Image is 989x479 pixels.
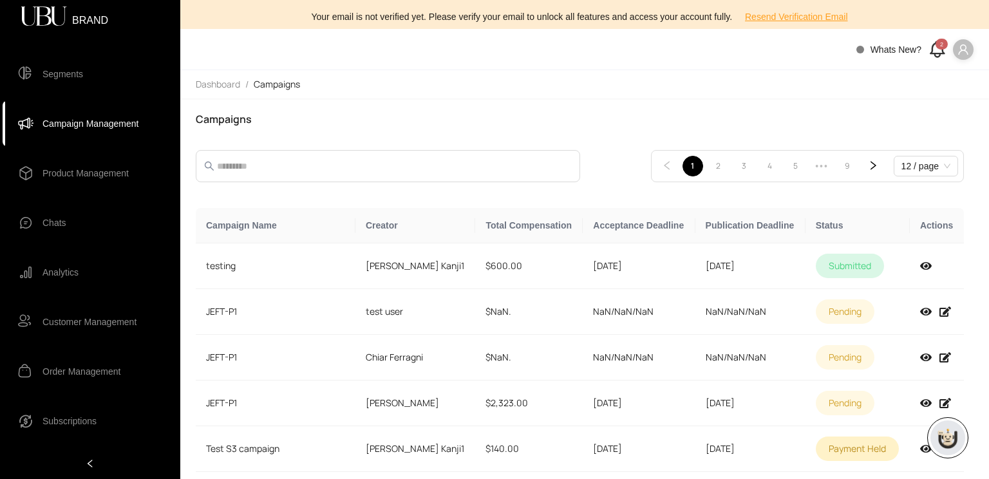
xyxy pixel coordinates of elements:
span: user [957,44,969,55]
span: BRAND [72,15,108,18]
a: 5 [786,156,805,176]
td: NaN/NaN/NaN [695,335,805,380]
a: 3 [735,156,754,176]
td: $NaN. [475,335,583,380]
td: Chiar Ferragni [355,335,475,380]
span: Dashboard [196,78,240,90]
td: $600.00 [475,243,583,289]
span: Resend Verification Email [745,10,848,24]
td: [DATE] [583,380,695,426]
a: 1 [683,156,702,176]
td: [DATE] [695,243,805,289]
div: 2 [936,39,948,50]
td: [PERSON_NAME] Kanji1 [355,426,475,472]
th: Actions [910,208,964,243]
span: Segments [42,61,83,87]
span: Customer Management [42,309,137,335]
div: pending [816,345,874,370]
td: JEFT-P1 [196,289,355,335]
span: Campaigns [254,78,300,90]
td: NaN/NaN/NaN [583,335,695,380]
td: JEFT-P1 [196,335,355,380]
div: payment held [816,437,899,461]
td: [PERSON_NAME] Kanji1 [355,243,475,289]
span: Chats [42,210,66,236]
th: Creator [355,208,475,243]
td: [PERSON_NAME] [355,380,475,426]
div: Page Size [894,156,958,176]
td: $NaN. [475,289,583,335]
th: Publication Deadline [695,208,805,243]
td: $140.00 [475,426,583,472]
span: right [868,160,878,171]
td: NaN/NaN/NaN [583,289,695,335]
span: search [204,161,214,171]
span: Subscriptions [42,408,97,434]
a: 9 [838,156,857,176]
li: / [245,78,249,91]
th: Total Compensation [475,208,583,243]
th: Acceptance Deadline [583,208,695,243]
li: 1 [683,156,703,176]
span: left [86,459,95,468]
span: ••• [811,156,832,176]
span: 12 / page [901,156,950,176]
button: right [863,156,883,176]
span: left [662,160,672,171]
li: 3 [734,156,755,176]
li: 9 [837,156,858,176]
td: test user [355,289,475,335]
li: Next Page [863,156,883,176]
div: Your email is not verified yet. Please verify your email to unlock all features and access your a... [188,6,981,27]
div: pending [816,299,874,324]
span: Campaigns [196,114,964,124]
td: Test S3 campaign [196,426,355,472]
button: left [657,156,677,176]
td: testing [196,243,355,289]
td: [DATE] [583,426,695,472]
td: NaN/NaN/NaN [695,289,805,335]
img: chatboticon-C4A3G2IU.png [935,425,961,451]
div: submitted [816,254,884,278]
td: [DATE] [695,426,805,472]
li: 5 [786,156,806,176]
td: [DATE] [583,243,695,289]
div: pending [816,391,874,415]
td: [DATE] [695,380,805,426]
button: Resend Verification Email [735,6,858,27]
span: Analytics [42,259,79,285]
td: $2,323.00 [475,380,583,426]
li: 2 [708,156,729,176]
li: Previous Page [657,156,677,176]
th: Campaign Name [196,208,355,243]
a: 4 [760,156,780,176]
td: JEFT-P1 [196,380,355,426]
span: Campaign Management [42,111,138,136]
li: Next 5 Pages [811,156,832,176]
a: 2 [709,156,728,176]
th: Status [805,208,910,243]
span: Product Management [42,160,129,186]
span: Order Management [42,359,120,384]
span: Whats New? [871,44,921,55]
